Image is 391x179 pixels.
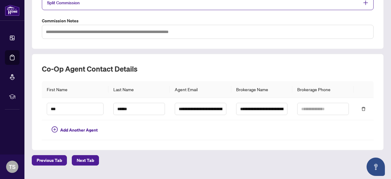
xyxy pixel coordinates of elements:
th: First Name [42,81,108,98]
span: TS [9,162,16,171]
button: Open asap [367,158,385,176]
button: Add Another Agent [47,125,103,135]
span: delete [361,107,366,111]
span: Add Another Agent [60,127,98,133]
th: Agent Email [170,81,231,98]
th: Brokerage Phone [292,81,354,98]
button: Next Tab [72,155,99,166]
th: Brokerage Name [231,81,293,98]
span: plus-circle [52,126,58,132]
h2: Co-op Agent Contact Details [42,64,374,74]
img: logo [5,5,20,16]
th: Last Name [108,81,170,98]
button: Previous Tab [32,155,67,166]
span: Next Tab [77,155,94,165]
label: Commission Notes [42,17,374,24]
span: Previous Tab [37,155,62,165]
